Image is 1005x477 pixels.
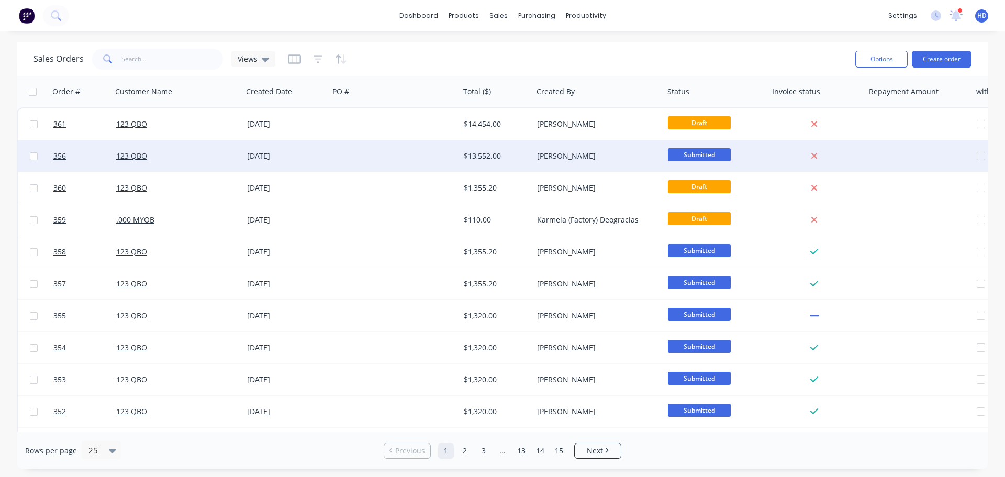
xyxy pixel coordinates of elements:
[463,86,491,97] div: Total ($)
[116,310,147,320] a: 123 QBO
[464,374,526,385] div: $1,320.00
[53,215,66,225] span: 359
[116,183,147,193] a: 123 QBO
[247,183,325,193] div: [DATE]
[53,406,66,417] span: 352
[247,119,325,129] div: [DATE]
[53,172,116,204] a: 360
[484,8,513,24] div: sales
[464,151,526,161] div: $13,552.00
[19,8,35,24] img: Factory
[238,53,258,64] span: Views
[246,86,292,97] div: Created Date
[575,446,621,456] a: Next page
[395,446,425,456] span: Previous
[53,428,116,459] a: 351
[53,119,66,129] span: 361
[116,119,147,129] a: 123 QBO
[537,183,653,193] div: [PERSON_NAME]
[668,180,731,193] span: Draft
[443,8,484,24] div: products
[772,86,820,97] div: Invoice status
[977,11,987,20] span: HD
[668,276,731,289] span: Submitted
[561,8,611,24] div: productivity
[855,51,908,68] button: Options
[464,215,526,225] div: $110.00
[668,116,731,129] span: Draft
[537,247,653,257] div: [PERSON_NAME]
[33,54,84,64] h1: Sales Orders
[247,374,325,385] div: [DATE]
[551,443,567,459] a: Page 15
[464,342,526,353] div: $1,320.00
[464,279,526,289] div: $1,355.20
[587,446,603,456] span: Next
[53,342,66,353] span: 354
[379,443,626,459] ul: Pagination
[53,183,66,193] span: 360
[53,140,116,172] a: 356
[464,310,526,321] div: $1,320.00
[53,108,116,140] a: 361
[247,247,325,257] div: [DATE]
[537,86,575,97] div: Created By
[247,310,325,321] div: [DATE]
[53,310,66,321] span: 355
[53,332,116,363] a: 354
[116,215,154,225] a: .000 MYOB
[537,374,653,385] div: [PERSON_NAME]
[121,49,224,70] input: Search...
[537,342,653,353] div: [PERSON_NAME]
[53,247,66,257] span: 358
[116,406,147,416] a: 123 QBO
[668,148,731,161] span: Submitted
[464,183,526,193] div: $1,355.20
[332,86,349,97] div: PO #
[53,374,66,385] span: 353
[537,310,653,321] div: [PERSON_NAME]
[912,51,971,68] button: Create order
[495,443,510,459] a: Jump forward
[668,404,731,417] span: Submitted
[116,247,147,257] a: 123 QBO
[537,279,653,289] div: [PERSON_NAME]
[513,443,529,459] a: Page 13
[668,244,731,257] span: Submitted
[247,406,325,417] div: [DATE]
[53,204,116,236] a: 359
[53,396,116,427] a: 352
[464,406,526,417] div: $1,320.00
[53,236,116,268] a: 358
[537,119,653,129] div: [PERSON_NAME]
[438,443,454,459] a: Page 1 is your current page
[537,215,653,225] div: Karmela (Factory) Deogracias
[53,151,66,161] span: 356
[247,342,325,353] div: [DATE]
[25,446,77,456] span: Rows per page
[537,406,653,417] div: [PERSON_NAME]
[457,443,473,459] a: Page 2
[53,268,116,299] a: 357
[668,340,731,353] span: Submitted
[52,86,80,97] div: Order #
[464,119,526,129] div: $14,454.00
[53,300,116,331] a: 355
[116,279,147,289] a: 123 QBO
[384,446,430,456] a: Previous page
[115,86,172,97] div: Customer Name
[883,8,922,24] div: settings
[668,212,731,225] span: Draft
[394,8,443,24] a: dashboard
[537,151,653,161] div: [PERSON_NAME]
[667,86,689,97] div: Status
[247,215,325,225] div: [DATE]
[53,364,116,395] a: 353
[464,247,526,257] div: $1,355.20
[116,342,147,352] a: 123 QBO
[668,308,731,321] span: Submitted
[116,151,147,161] a: 123 QBO
[53,279,66,289] span: 357
[869,86,939,97] div: Repayment Amount
[532,443,548,459] a: Page 14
